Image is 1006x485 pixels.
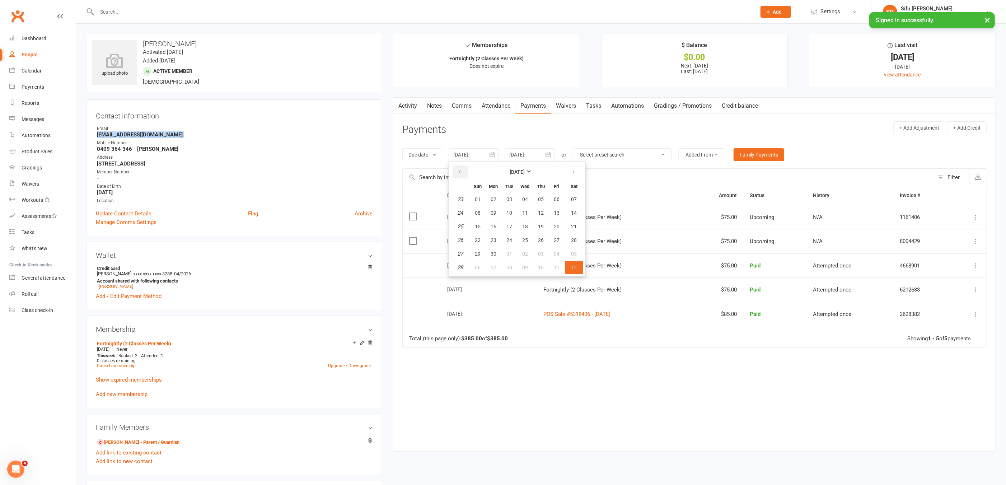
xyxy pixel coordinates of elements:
[502,206,517,219] button: 10
[491,224,496,229] span: 16
[470,261,485,274] button: 06
[448,211,481,222] div: [DATE]
[608,63,781,74] p: Next: [DATE] Last: [DATE]
[518,247,533,260] button: 02
[506,251,512,257] span: 01
[533,193,548,206] button: 05
[22,116,44,122] div: Messages
[174,271,191,276] span: 04/2026
[22,275,65,281] div: General attendance
[22,213,57,219] div: Assessments
[96,325,373,333] h3: Membership
[691,229,744,253] td: $75.00
[608,53,781,61] div: $0.00
[95,353,117,358] div: week
[820,4,840,20] span: Settings
[96,209,151,218] a: Update Contact Details
[506,196,512,202] span: 03
[506,237,512,243] span: 24
[581,98,606,114] a: Tasks
[393,98,422,114] a: Activity
[409,336,508,342] div: Total (this page only): of
[682,41,707,53] div: $ Balance
[143,49,183,55] time: Activated [DATE]
[449,56,524,61] strong: Fortnightly (2 Classes Per Week)
[474,184,482,189] small: Sunday
[491,237,496,243] span: 23
[22,291,38,297] div: Roll call
[750,262,761,269] span: Paid
[522,251,528,257] span: 02
[96,251,373,259] h3: Wallet
[816,63,989,71] div: [DATE]
[734,148,784,161] a: Family Payments
[506,210,512,216] span: 10
[543,311,610,317] a: POS Sale #5318406 - [DATE]
[876,17,934,24] span: Signed in successfully.
[691,302,744,326] td: $85.00
[465,41,507,54] div: Memberships
[475,210,481,216] span: 08
[402,124,446,135] h3: Payments
[9,224,76,241] a: Tasks
[22,246,47,251] div: What's New
[510,169,525,175] strong: [DATE]
[9,241,76,257] a: What's New
[22,181,39,187] div: Waivers
[884,72,921,78] a: view attendance
[458,196,463,202] em: 23
[538,210,544,216] span: 12
[97,363,136,368] a: Cancel membership
[22,100,39,106] div: Reports
[403,169,934,186] input: Search by invoice number
[893,229,950,253] td: 8004429
[506,265,512,270] span: 08
[521,184,530,189] small: Wednesday
[489,184,498,189] small: Monday
[549,261,564,274] button: 11
[537,186,691,205] th: Membership
[717,98,763,114] a: Credit balance
[502,193,517,206] button: 03
[475,265,481,270] span: 06
[533,220,548,233] button: 19
[893,186,950,205] th: Invoice #
[691,253,744,278] td: $75.00
[893,278,950,302] td: 6212633
[461,335,482,342] strong: $385.00
[518,234,533,247] button: 25
[9,270,76,286] a: General attendance kiosk mode
[9,7,27,25] a: Clubworx
[9,176,76,192] a: Waivers
[743,186,806,205] th: Status
[22,68,42,74] div: Calendar
[554,184,560,189] small: Friday
[554,265,560,270] span: 11
[502,234,517,247] button: 24
[518,193,533,206] button: 04
[96,109,373,120] h3: Contact information
[97,175,373,181] strong: -
[944,335,947,342] strong: 5
[533,206,548,219] button: 12
[97,131,373,138] strong: [EMAIL_ADDRESS][DOMAIN_NAME]
[402,148,442,161] button: Due date
[761,6,791,18] button: Add
[22,149,52,154] div: Product Sales
[750,238,774,244] span: Upcoming
[491,210,496,216] span: 09
[95,346,373,352] div: —
[22,461,28,466] span: 4
[565,261,583,274] button: 12
[538,251,544,257] span: 03
[118,353,137,358] span: Booked: 2
[486,247,501,260] button: 30
[470,234,485,247] button: 22
[470,206,485,219] button: 08
[606,98,649,114] a: Automations
[470,247,485,260] button: 29
[649,98,717,114] a: Gradings / Promotions
[486,220,501,233] button: 16
[9,286,76,302] a: Roll call
[691,186,744,205] th: Amount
